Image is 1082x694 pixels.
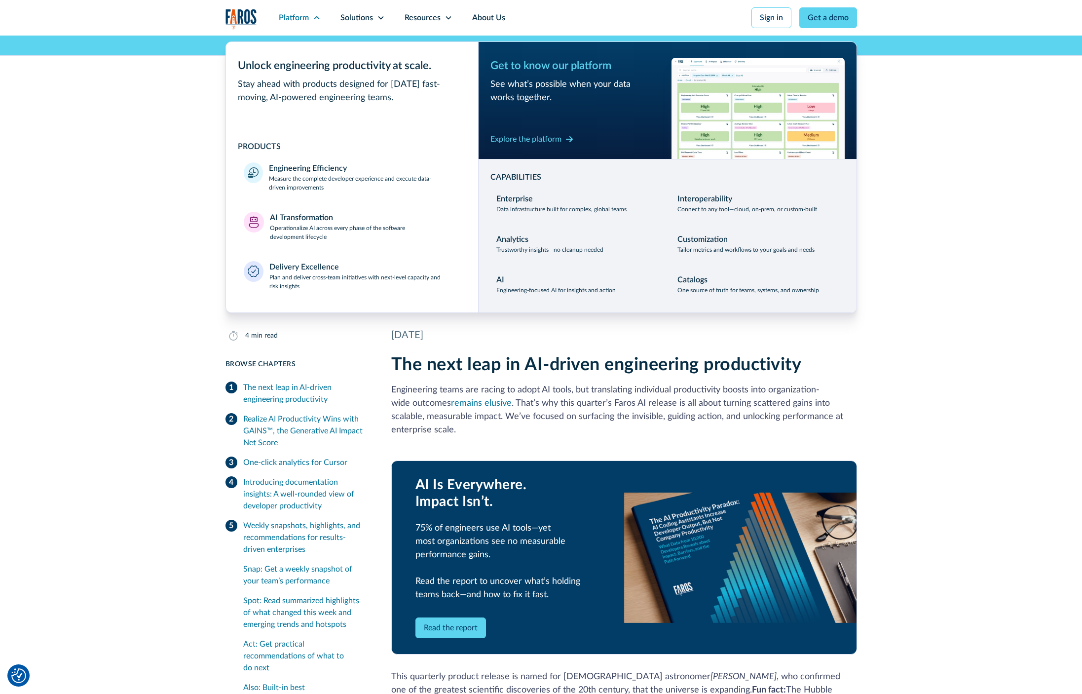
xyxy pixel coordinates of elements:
[415,477,600,510] div: AI Is Everywhere. Impact Isn’t.
[672,58,845,159] img: Workflow productivity trends heatmap chart
[710,672,777,681] em: [PERSON_NAME]
[677,274,708,286] div: Catalogs
[490,187,664,220] a: EnterpriseData infrastructure built for complex, global teams
[238,78,466,105] div: Stay ahead with products designed for [DATE] fast-moving, AI-powered engineering teams.
[490,268,664,301] a: AIEngineering-focused AI for insights and action
[225,359,368,370] div: Browse Chapters
[270,224,460,241] p: Operationalize AI across every phase of the software development lifecycle
[238,58,466,74] div: Unlock engineering productivity at scale.
[799,7,857,28] a: Get a demo
[677,193,732,205] div: Interoperability
[243,559,368,591] a: Snap: Get a weekly snapshot of your team’s performance
[490,131,573,147] a: Explore the platform
[490,228,664,260] a: AnalyticsTrustworthy insights—no cleanup needed
[243,563,368,587] div: Snap: Get a weekly snapshot of your team’s performance
[225,378,368,409] a: The next leap in AI-driven engineering productivity
[11,668,26,683] button: Cookie Settings
[490,78,664,105] div: See what’s possible when your data works together.
[340,12,373,24] div: Solutions
[677,205,817,214] p: Connect to any tool—cloud, on-prem, or custom-built
[672,268,845,301] a: CatalogsOne source of truth for teams, systems, and ownership
[225,472,368,516] a: Introducing documentation insights: A well-rounded view of developer productivity
[225,516,368,559] a: Weekly snapshots, highlights, and recommendations for results-driven enterprises
[279,12,309,24] div: Platform
[496,245,603,254] p: Trustworthy insights—no cleanup needed
[225,9,257,29] a: home
[672,187,845,220] a: InteroperabilityConnect to any tool—cloud, on-prem, or custom-built
[269,174,460,192] p: Measure the complete developer experience and execute data-driven improvements
[243,591,368,634] a: Spot: Read summarized highlights of what changed this week and emerging trends and hotspots
[243,634,368,678] a: Act: Get practical recommendations of what to do next
[677,233,728,245] div: Customization
[245,331,249,341] div: 4
[251,331,278,341] div: min read
[490,58,664,74] div: Get to know our platform
[225,453,368,472] a: One-click analytics for Cursor
[624,493,857,623] img: AI Productivity Paradox Report 2025
[11,668,26,683] img: Revisit consent button
[243,595,368,630] div: Spot: Read summarized highlights of what changed this week and emerging trends and hotspots
[225,36,857,313] nav: Platform
[269,261,339,273] div: Delivery Excellence
[496,233,528,245] div: Analytics
[490,171,845,183] div: CAPABILITIES
[243,520,368,555] div: Weekly snapshots, highlights, and recommendations for results-driven enterprises
[243,457,347,468] div: One-click analytics for Cursor
[496,274,504,286] div: AI
[751,7,791,28] a: Sign in
[238,156,466,198] a: Engineering EfficiencyMeasure the complete developer experience and execute data-driven improvements
[391,384,857,437] p: Engineering teams are racing to adopt AI tools, but translating individual productivity boosts in...
[243,413,368,449] div: Realize AI Productivity Wins with GAINS™, the Generative AI Impact Net Score
[269,162,347,174] div: Engineering Efficiency
[243,382,368,405] div: The next leap in AI-driven engineering productivity
[490,133,561,145] div: Explore the platform
[672,228,845,260] a: CustomizationTailor metrics and workflows to your goals and needs
[391,328,857,343] div: [DATE]
[238,141,466,153] div: PRODUCTS
[496,286,616,295] p: Engineering-focused AI for insights and action
[225,409,368,453] a: Realize AI Productivity Wins with GAINS™, the Generative AI Impact Net Score
[677,286,819,295] p: One source of truth for teams, systems, and ownership
[238,255,466,297] a: Delivery ExcellencePlan and deliver cross-team initiatives with next-level capacity and risk insi...
[405,12,441,24] div: Resources
[225,9,257,29] img: Logo of the analytics and reporting company Faros.
[243,476,368,512] div: Introducing documentation insights: A well-rounded view of developer productivity
[269,273,460,291] p: Plan and deliver cross-team initiatives with next-level capacity and risk insights
[496,205,627,214] p: Data infrastructure built for complex, global teams
[415,522,600,602] div: 75% of engineers use AI tools—yet most organizations see no measurable performance gains. Read th...
[496,193,533,205] div: Enterprise
[238,206,466,247] a: AI TransformationOperationalize AI across every phase of the software development lifecycle
[451,399,512,408] a: remains elusive
[677,245,815,254] p: Tailor metrics and workflows to your goals and needs
[243,638,368,674] div: Act: Get practical recommendations of what to do next
[415,617,486,638] a: Read the report
[270,212,333,224] div: AI Transformation
[391,354,857,376] h2: The next leap in AI-driven engineering productivity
